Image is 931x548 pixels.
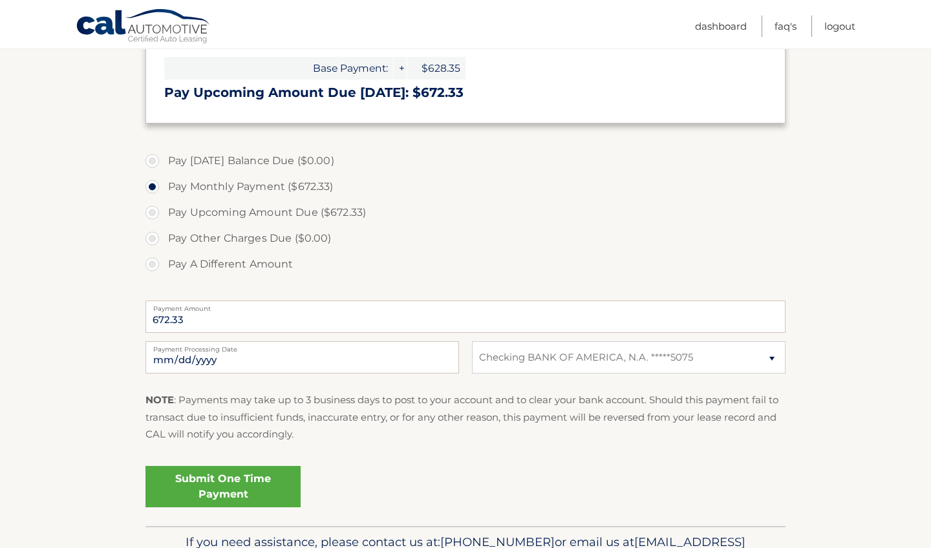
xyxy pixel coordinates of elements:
a: Dashboard [695,16,747,37]
span: + [394,57,407,79]
label: Pay Upcoming Amount Due ($672.33) [145,200,786,226]
label: Pay A Different Amount [145,251,786,277]
span: $628.35 [407,57,465,79]
input: Payment Date [145,341,459,374]
strong: NOTE [145,394,174,406]
h3: Pay Upcoming Amount Due [DATE]: $672.33 [164,85,767,101]
label: Pay Other Charges Due ($0.00) [145,226,786,251]
a: Logout [824,16,855,37]
p: : Payments may take up to 3 business days to post to your account and to clear your bank account.... [145,392,786,443]
a: Cal Automotive [76,8,211,46]
label: Payment Amount [145,300,786,311]
label: Payment Processing Date [145,341,459,352]
label: Pay Monthly Payment ($672.33) [145,174,786,200]
a: FAQ's [775,16,797,37]
label: Pay [DATE] Balance Due ($0.00) [145,148,786,174]
a: Submit One Time Payment [145,466,301,507]
span: Base Payment: [164,57,393,79]
input: Payment Amount [145,300,786,333]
